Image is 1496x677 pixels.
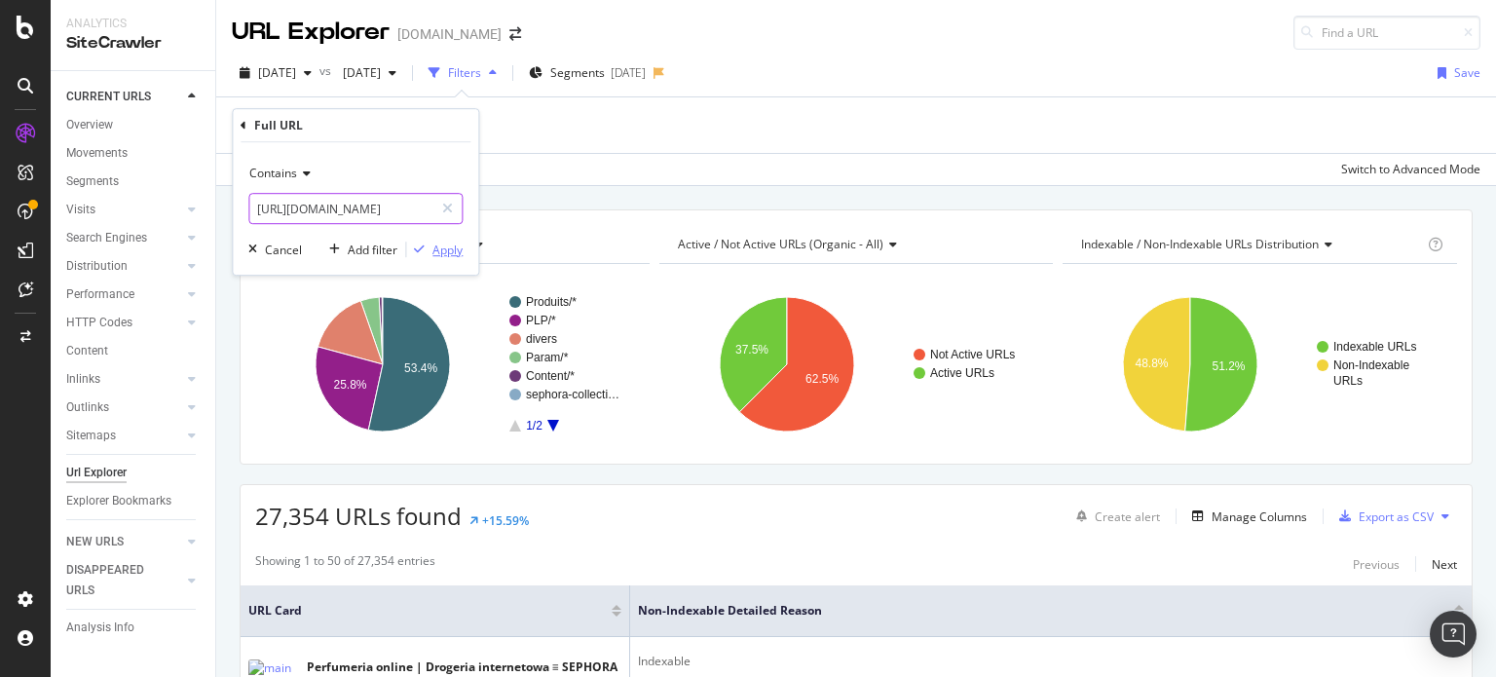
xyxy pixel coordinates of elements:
[66,491,202,511] a: Explorer Bookmarks
[66,313,182,333] a: HTTP Codes
[66,426,116,446] div: Sitemaps
[1333,154,1480,185] button: Switch to Advanced Mode
[397,24,502,44] div: [DOMAIN_NAME]
[930,348,1015,361] text: Not Active URLs
[482,512,529,529] div: +15.59%
[249,165,297,181] span: Contains
[66,532,182,552] a: NEW URLS
[66,560,182,601] a: DISAPPEARED URLS
[526,314,556,327] text: PLP/*
[66,313,132,333] div: HTTP Codes
[1212,508,1307,525] div: Manage Columns
[611,64,646,81] div: [DATE]
[66,618,134,638] div: Analysis Info
[1081,236,1319,252] span: Indexable / Non-Indexable URLs distribution
[66,369,100,390] div: Inlinks
[1353,552,1400,576] button: Previous
[432,242,463,258] div: Apply
[1136,357,1169,370] text: 48.8%
[526,388,619,401] text: sephora-collecti…
[1432,552,1457,576] button: Next
[1068,501,1160,532] button: Create alert
[66,87,151,107] div: CURRENT URLS
[335,57,404,89] button: [DATE]
[521,57,654,89] button: Segments[DATE]
[255,500,462,532] span: 27,354 URLs found
[66,491,171,511] div: Explorer Bookmarks
[66,397,109,418] div: Outlinks
[526,351,569,364] text: Param/*
[333,378,366,392] text: 25.8%
[66,369,182,390] a: Inlinks
[930,366,994,380] text: Active URLs
[66,618,202,638] a: Analysis Info
[66,228,147,248] div: Search Engines
[526,295,577,309] text: Produits/*
[735,343,768,357] text: 37.5%
[232,57,319,89] button: [DATE]
[550,64,605,81] span: Segments
[66,426,182,446] a: Sitemaps
[66,200,182,220] a: Visits
[66,171,119,192] div: Segments
[66,228,182,248] a: Search Engines
[255,552,435,576] div: Showing 1 to 50 of 27,354 entries
[66,256,128,277] div: Distribution
[1333,340,1416,354] text: Indexable URLs
[1432,556,1457,573] div: Next
[406,240,463,259] button: Apply
[248,602,607,620] span: URL Card
[265,242,302,258] div: Cancel
[1063,280,1452,449] svg: A chart.
[1430,57,1480,89] button: Save
[66,200,95,220] div: Visits
[66,16,200,32] div: Analytics
[307,658,617,676] div: Perfumeria online | Drogeria internetowa ≡ SEPHORA
[254,117,303,133] div: Full URL
[66,532,124,552] div: NEW URLS
[526,332,557,346] text: divers
[66,284,134,305] div: Performance
[321,240,397,259] button: Add filter
[66,284,182,305] a: Performance
[638,602,1425,620] span: Non-Indexable Detailed Reason
[509,27,521,41] div: arrow-right-arrow-left
[66,143,202,164] a: Movements
[232,16,390,49] div: URL Explorer
[1333,358,1409,372] text: Non-Indexable
[66,115,202,135] a: Overview
[66,115,113,135] div: Overview
[255,280,645,449] svg: A chart.
[1359,508,1434,525] div: Export as CSV
[674,229,1036,260] h4: Active / Not Active URLs
[526,369,575,383] text: Content/*
[805,372,839,386] text: 62.5%
[1293,16,1480,50] input: Find a URL
[404,361,437,375] text: 53.4%
[66,341,202,361] a: Content
[421,57,505,89] button: Filters
[241,240,302,259] button: Cancel
[1454,64,1480,81] div: Save
[1333,374,1363,388] text: URLs
[1341,161,1480,177] div: Switch to Advanced Mode
[1430,611,1477,658] div: Open Intercom Messenger
[66,341,108,361] div: Content
[66,256,182,277] a: Distribution
[1331,501,1434,532] button: Export as CSV
[1184,505,1307,528] button: Manage Columns
[258,64,296,81] span: 2025 Sep. 11th
[1077,229,1424,260] h4: Indexable / Non-Indexable URLs Distribution
[1353,556,1400,573] div: Previous
[66,87,182,107] a: CURRENT URLS
[659,280,1049,449] svg: A chart.
[678,236,883,252] span: Active / Not Active URLs (organic - all)
[1213,359,1246,373] text: 51.2%
[66,171,202,192] a: Segments
[335,64,381,81] span: 2025 Jun. 12th
[1095,508,1160,525] div: Create alert
[348,242,397,258] div: Add filter
[66,463,127,483] div: Url Explorer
